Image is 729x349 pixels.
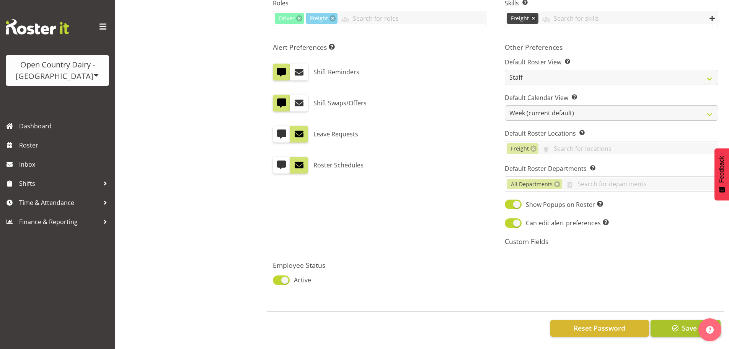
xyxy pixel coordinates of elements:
[522,200,603,209] span: Show Popups on Roster
[511,14,529,23] span: Freight
[714,148,729,200] button: Feedback - Show survey
[19,216,99,228] span: Finance & Reporting
[505,43,718,51] h5: Other Preferences
[19,159,111,170] span: Inbox
[6,19,69,34] img: Rosterit website logo
[718,156,725,183] span: Feedback
[505,237,718,246] h5: Custom Fields
[19,120,111,132] span: Dashboard
[505,57,718,67] label: Default Roster View
[505,93,718,102] label: Default Calendar View
[562,178,718,190] input: Search for departments
[19,139,111,151] span: Roster
[13,59,101,82] div: Open Country Dairy - [GEOGRAPHIC_DATA]
[651,320,721,337] button: Save
[511,144,529,153] span: Freight
[273,261,491,269] h5: Employee Status
[550,320,649,337] button: Reset Password
[19,178,99,189] span: Shifts
[706,326,714,334] img: help-xxl-2.png
[682,323,697,333] span: Save
[313,157,364,174] label: Roster Schedules
[505,164,718,173] label: Default Roster Departments
[574,323,625,333] span: Reset Password
[522,218,609,228] span: Can edit alert preferences
[511,180,553,188] span: All Departments
[538,143,718,154] input: Search for locations
[290,275,311,285] span: Active
[313,126,358,143] label: Leave Requests
[279,14,295,23] span: Driver
[310,14,328,23] span: Freight
[538,12,718,24] input: Search for skills
[273,43,486,51] h5: Alert Preferences
[313,64,359,80] label: Shift Reminders
[338,12,486,24] input: Search for roles
[505,129,718,138] label: Default Roster Locations
[19,197,99,208] span: Time & Attendance
[313,95,367,111] label: Shift Swaps/Offers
